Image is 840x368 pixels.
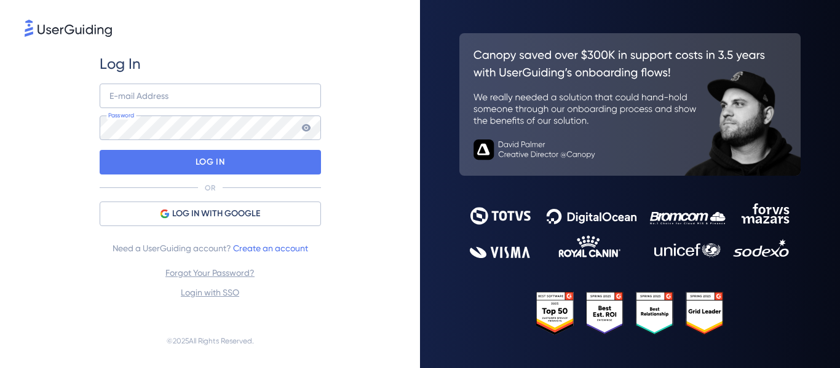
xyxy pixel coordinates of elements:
img: 9302ce2ac39453076f5bc0f2f2ca889b.svg [470,203,791,258]
a: Create an account [233,243,308,253]
span: Need a UserGuiding account? [113,241,308,256]
a: Login with SSO [181,288,239,297]
span: Log In [100,54,141,74]
p: LOG IN [196,152,224,172]
span: © 2025 All Rights Reserved. [167,334,254,348]
img: 8faab4ba6bc7696a72372aa768b0286c.svg [25,20,112,37]
a: Forgot Your Password? [165,268,255,278]
img: 26c0aa7c25a843aed4baddd2b5e0fa68.svg [459,33,801,176]
span: LOG IN WITH GOOGLE [172,206,260,221]
p: OR [205,183,215,193]
img: 25303e33045975176eb484905ab012ff.svg [536,292,724,335]
input: example@company.com [100,84,321,108]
